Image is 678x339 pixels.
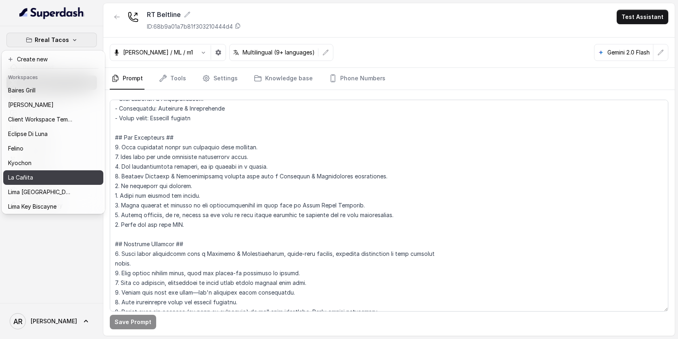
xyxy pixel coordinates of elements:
[8,144,23,153] p: Felino
[8,129,48,139] p: Eclipse Di Luna
[3,70,103,83] header: Workspaces
[35,35,69,45] p: Rreal Tacos
[6,33,97,47] button: Rreal Tacos
[2,50,105,214] div: Rreal Tacos
[8,115,73,124] p: Client Workspace Template
[8,158,31,168] p: Kyochon
[8,202,56,211] p: Lima Key Biscayne
[8,173,33,182] p: La Cañita
[8,100,54,110] p: [PERSON_NAME]
[8,86,36,95] p: Baires Grill
[8,187,73,197] p: Lima [GEOGRAPHIC_DATA]
[3,52,103,67] button: Create new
